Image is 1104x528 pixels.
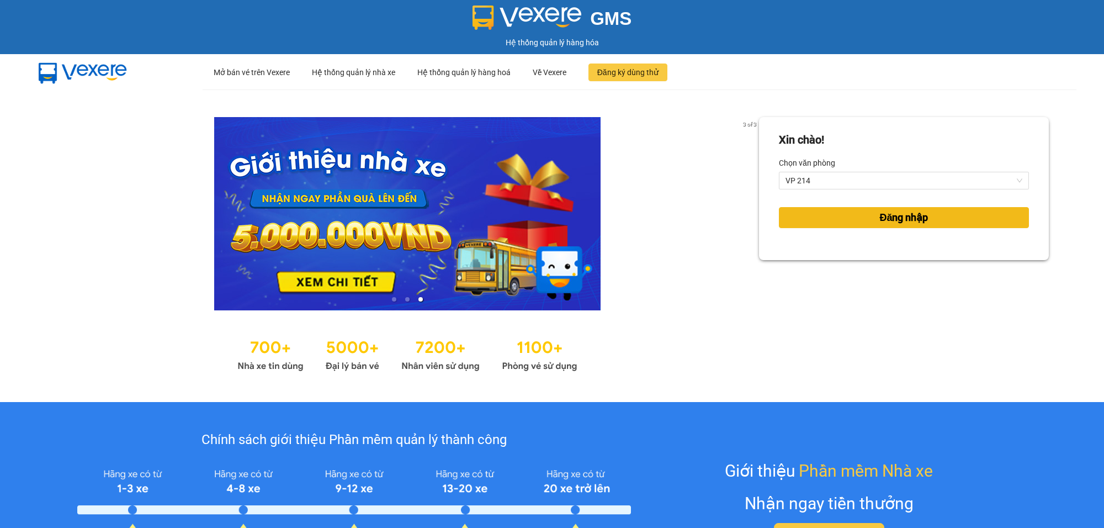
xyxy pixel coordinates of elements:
[744,117,759,310] button: next slide / item
[237,332,577,374] img: Statistics.png
[392,297,396,302] li: slide item 1
[55,117,71,310] button: previous slide / item
[214,55,290,90] div: Mở bán vé trên Vexere
[418,297,423,302] li: slide item 3
[779,131,824,149] div: Xin chào!
[597,66,659,78] span: Đăng ký dùng thử
[77,430,631,451] div: Chính sách giới thiệu Phần mềm quản lý thành công
[779,207,1029,228] button: Đăng nhập
[879,210,928,225] span: Đăng nhập
[417,55,511,90] div: Hệ thống quản lý hàng hoá
[3,36,1101,49] div: Hệ thống quản lý hàng hóa
[799,458,933,484] span: Phần mềm Nhà xe
[312,55,395,90] div: Hệ thống quản lý nhà xe
[533,55,566,90] div: Về Vexere
[588,64,667,81] button: Đăng ký dùng thử
[779,154,835,172] label: Chọn văn phòng
[725,458,933,484] div: Giới thiệu
[473,17,632,25] a: GMS
[745,490,914,516] div: Nhận ngay tiền thưởng
[590,8,631,29] span: GMS
[28,54,138,91] img: mbUUG5Q.png
[473,6,582,30] img: logo 2
[405,297,410,302] li: slide item 2
[740,117,759,131] p: 3 of 3
[785,172,1022,189] span: VP 214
